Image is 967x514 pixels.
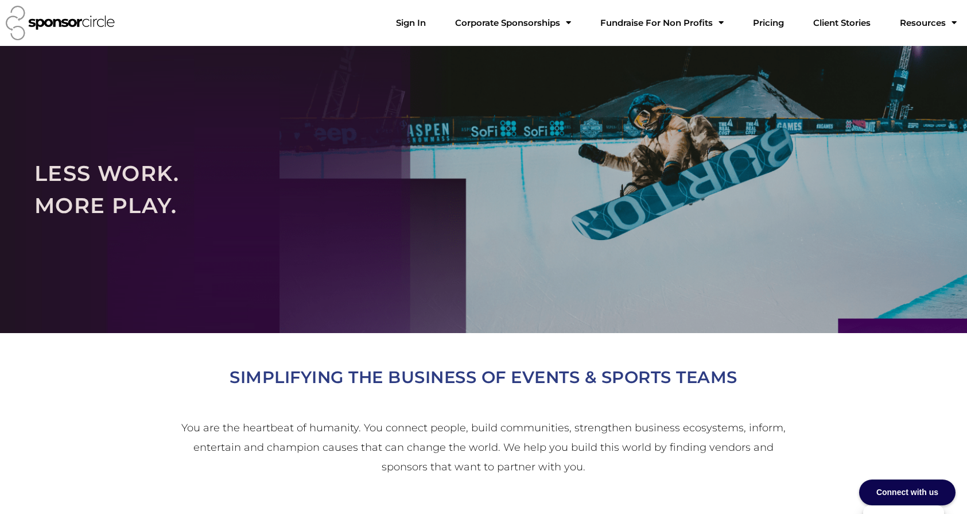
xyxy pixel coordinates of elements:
a: Corporate SponsorshipsMenu Toggle [446,11,580,34]
a: Pricing [744,11,793,34]
a: Fundraise For Non ProfitsMenu Toggle [591,11,733,34]
a: Client Stories [804,11,880,34]
img: Sponsor Circle logo [6,6,115,40]
h2: You are the heartbeat of humanity. You connect people, build communities, strengthen business eco... [178,418,790,477]
h2: SIMPLIFYING THE BUSINESS OF EVENTS & SPORTS TEAMS [162,363,805,391]
h2: LESS WORK. MORE PLAY. [34,157,933,221]
div: Connect with us [859,480,956,505]
a: Sign In [387,11,435,34]
nav: Menu [387,11,966,34]
a: Resources [891,11,966,34]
